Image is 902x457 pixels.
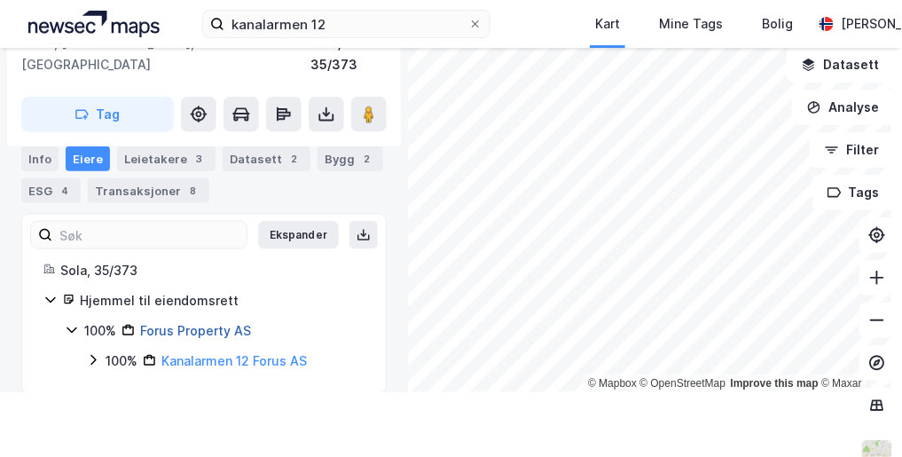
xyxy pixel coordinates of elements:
div: Kontrollprogram for chat [813,372,902,457]
div: 100% [106,351,137,372]
a: Kanalarmen 12 Forus AS [161,353,307,368]
button: Ekspander [258,221,339,249]
button: Datasett [787,47,895,83]
input: Søk på adresse, matrikkel, gårdeiere, leietakere eller personer [224,11,468,37]
div: Datasett [223,146,310,171]
div: Sola, 35/373 [60,260,365,281]
a: Mapbox [588,377,637,390]
div: Kart [595,13,620,35]
button: Tag [21,97,174,132]
button: Analyse [792,90,895,125]
div: 100% [84,320,116,342]
div: Eiere [66,146,110,171]
div: Sola, 35/373 [310,33,387,75]
img: logo.a4113a55bc3d86da70a041830d287a7e.svg [28,11,160,37]
input: Søk [52,222,247,248]
a: OpenStreetMap [640,377,726,390]
div: 2 [286,150,303,168]
div: 2 [358,150,376,168]
div: 8 [184,182,202,200]
div: Info [21,146,59,171]
div: Bygg [318,146,383,171]
div: Leietakere [117,146,216,171]
div: Bolig [762,13,793,35]
button: Filter [810,132,895,168]
div: 4 [56,182,74,200]
div: 3 [191,150,208,168]
a: Improve this map [731,377,819,390]
button: Tags [812,175,895,210]
div: Hjemmel til eiendomsrett [80,290,365,311]
div: ESG [21,178,81,203]
a: Forus Property AS [140,323,251,338]
div: Mine Tags [659,13,723,35]
div: Transaksjoner [88,178,209,203]
div: 4033, [GEOGRAPHIC_DATA], [GEOGRAPHIC_DATA] [21,33,310,75]
iframe: Chat Widget [813,372,902,457]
